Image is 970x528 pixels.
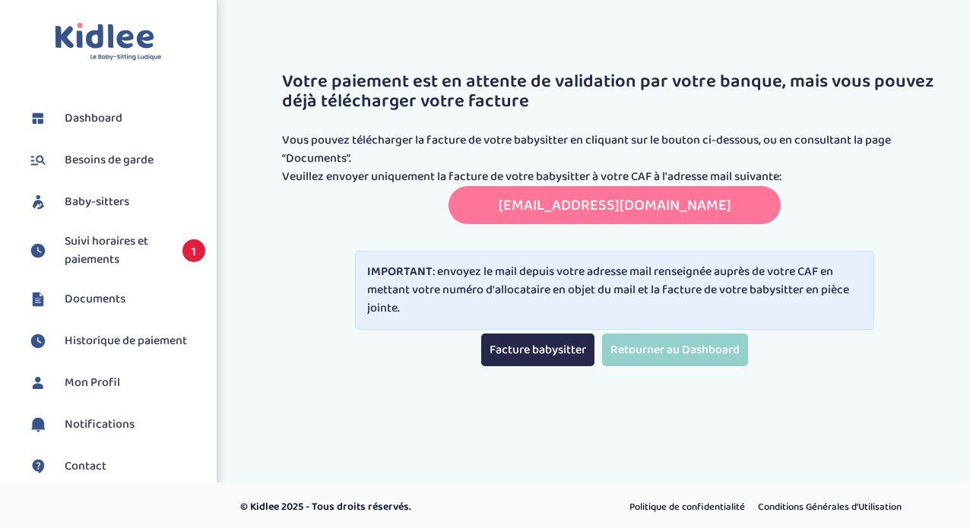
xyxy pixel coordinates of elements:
[27,455,49,478] img: contact.svg
[481,334,594,366] a: Facture babysitter
[27,330,205,353] a: Historique de paiement
[27,371,49,394] img: profil.svg
[27,288,49,311] img: documents.svg
[27,455,205,478] a: Contact
[27,107,49,130] img: dashboard.svg
[27,191,49,213] img: babysitters.svg
[367,262,433,281] strong: IMPORTANT
[65,151,154,169] span: Besoins de garde
[27,149,205,172] a: Besoins de garde
[355,251,874,330] div: : envoyez le mail depuis votre adresse mail renseignée auprès de votre CAF en mettant votre numér...
[27,239,49,262] img: suivihoraire.svg
[65,374,120,392] span: Mon Profil
[65,290,125,308] span: Documents
[282,72,947,112] h3: Votre paiement est en attente de validation par votre banque, mais vous pouvez déjà télécharger v...
[27,149,49,172] img: besoin.svg
[27,288,205,311] a: Documents
[65,109,122,128] span: Dashboard
[282,168,947,186] p: Veuillez envoyer uniquement la facture de votre babysitter à votre CAF à l'adresse mail suivante:
[65,193,129,211] span: Baby-sitters
[602,334,748,366] a: Retourner au Dashboard
[65,457,106,476] span: Contact
[624,498,750,517] a: Politique de confidentialité
[27,413,205,436] a: Notifications
[65,232,167,269] span: Suivi horaires et paiements
[182,239,205,262] span: 1
[27,371,205,394] a: Mon Profil
[27,330,49,353] img: suivihoraire.svg
[282,131,947,168] p: Vous pouvez télécharger la facture de votre babysitter en cliquant sur le bouton ci-dessous, ou e...
[65,416,135,434] span: Notifications
[27,191,205,213] a: Baby-sitters
[27,107,205,130] a: Dashboard
[240,499,550,515] p: © Kidlee 2025 - Tous droits réservés.
[55,23,162,62] img: logo.svg
[499,193,731,217] a: [EMAIL_ADDRESS][DOMAIN_NAME]
[753,498,907,517] a: Conditions Générales d’Utilisation
[65,332,187,350] span: Historique de paiement
[27,413,49,436] img: notification.svg
[27,232,205,269] a: Suivi horaires et paiements 1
